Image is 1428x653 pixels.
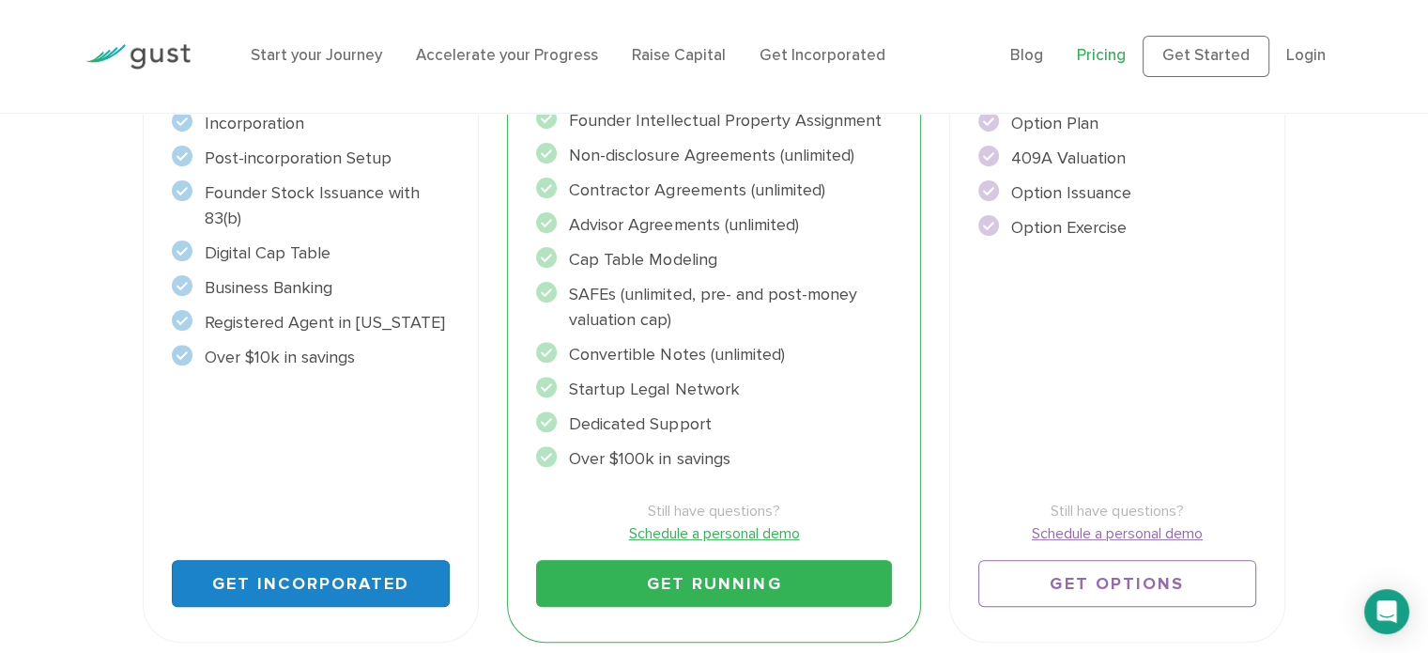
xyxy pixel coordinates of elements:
li: Convertible Notes (unlimited) [536,342,891,367]
li: Option Plan [978,111,1257,136]
a: Login [1286,46,1326,65]
li: Over $100k in savings [536,446,891,472]
li: Non-disclosure Agreements (unlimited) [536,143,891,168]
li: Contractor Agreements (unlimited) [536,178,891,203]
li: Post-incorporation Setup [172,146,451,171]
li: Founder Intellectual Property Assignment [536,108,891,133]
span: Still have questions? [536,500,891,522]
li: SAFEs (unlimited, pre- and post-money valuation cap) [536,282,891,333]
a: Schedule a personal demo [978,522,1257,545]
li: Founder Stock Issuance with 83(b) [172,180,451,231]
a: Blog [1010,46,1043,65]
li: Digital Cap Table [172,241,451,266]
a: Schedule a personal demo [536,522,891,545]
a: Pricing [1077,46,1126,65]
li: Option Exercise [978,215,1257,241]
li: Registered Agent in [US_STATE] [172,310,451,335]
a: Get Started [1143,36,1269,77]
li: Dedicated Support [536,412,891,437]
div: Open Intercom Messenger [1364,589,1409,634]
a: Accelerate your Progress [416,46,598,65]
a: Get Running [536,560,891,607]
li: Incorporation [172,111,451,136]
li: 409A Valuation [978,146,1257,171]
li: Startup Legal Network [536,377,891,402]
span: Still have questions? [978,500,1257,522]
li: Advisor Agreements (unlimited) [536,212,891,238]
a: Get Options [978,560,1257,607]
a: Get Incorporated [760,46,885,65]
a: Raise Capital [632,46,726,65]
li: Option Issuance [978,180,1257,206]
img: Gust Logo [85,44,191,70]
a: Get Incorporated [172,560,451,607]
a: Start your Journey [251,46,382,65]
li: Business Banking [172,275,451,301]
li: Over $10k in savings [172,345,451,370]
li: Cap Table Modeling [536,247,891,272]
